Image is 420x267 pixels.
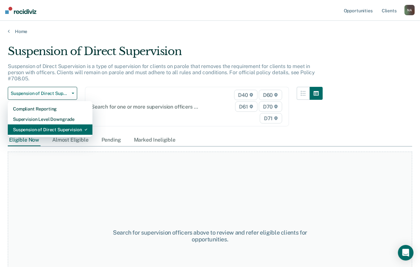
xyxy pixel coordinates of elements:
div: Search for supervision officers above to review and refer eligible clients for opportunities. [109,229,311,243]
button: Suspension of Direct Supervision [8,87,77,100]
button: NA [404,5,415,15]
div: Pending [100,134,122,146]
a: Home [8,29,412,34]
span: D60 [259,90,282,100]
div: Marked Ineligible [133,134,177,146]
div: Open Intercom Messenger [398,245,414,261]
span: D40 [234,90,258,100]
div: Almost Eligible [51,134,90,146]
div: Suspension of Direct Supervision [13,124,87,135]
div: Compliant Reporting [13,104,87,114]
div: N A [404,5,415,15]
div: Supervision Level Downgrade [13,114,87,124]
span: D71 [260,113,282,123]
span: D70 [259,101,282,112]
div: Eligible Now [8,134,41,146]
p: Suspension of Direct Supervision is a type of supervision for clients on parole that removes the ... [8,63,315,82]
img: Recidiviz [5,7,36,14]
span: Suspension of Direct Supervision [11,91,69,96]
div: Suspension of Direct Supervision [8,45,323,63]
span: D61 [235,101,258,112]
